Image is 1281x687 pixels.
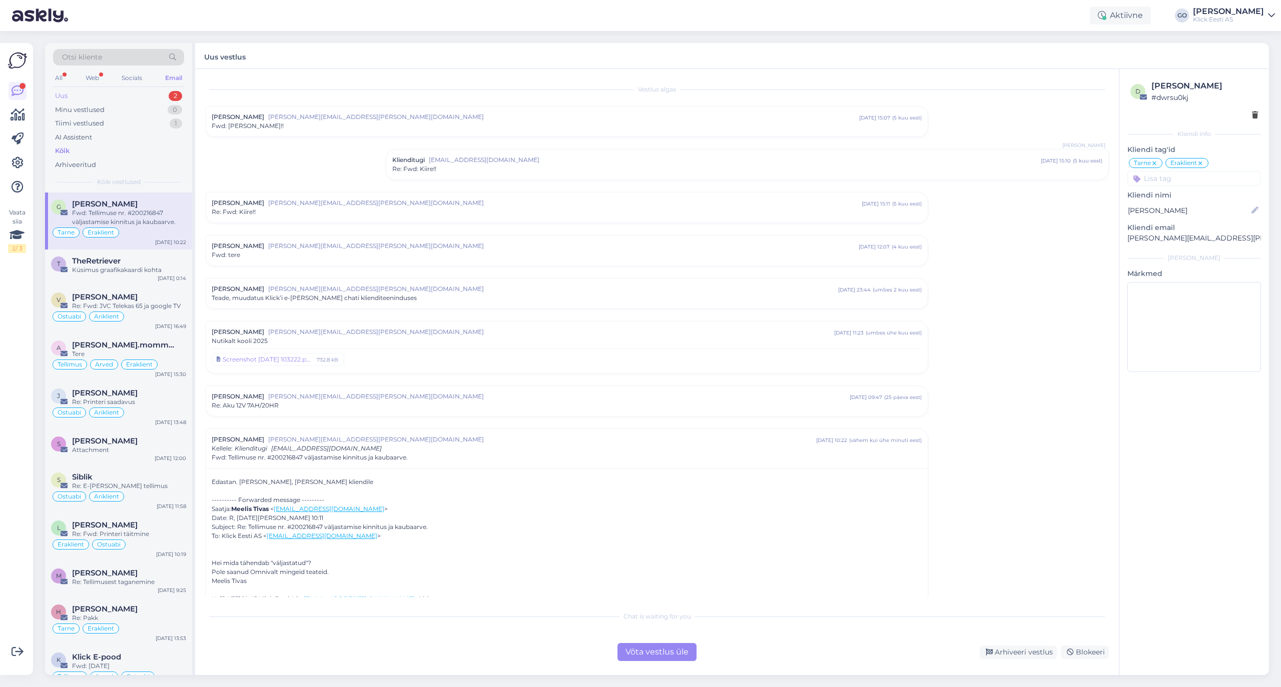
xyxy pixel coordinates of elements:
[55,105,105,115] div: Minu vestlused
[392,155,425,164] span: Klienditugi
[316,355,339,364] div: 732.8 kB
[850,393,882,401] div: [DATE] 09:47
[72,256,121,265] span: TheRetriever
[62,52,102,62] span: Otsi kliente
[862,200,890,207] div: [DATE] 15:11
[268,198,862,207] span: [PERSON_NAME][EMAIL_ADDRESS][PERSON_NAME][DOMAIN_NAME]
[57,392,60,399] span: J
[72,340,176,349] span: alexandre.mommeja via klienditugi@klick.ee
[58,625,75,631] span: Tarne
[212,401,279,410] span: Re: Aku 12V 7AH/20HR
[57,203,61,210] span: G
[120,71,144,84] div: Socials
[72,436,138,445] span: scott stephenson
[212,121,284,130] span: Fwd: [PERSON_NAME]!!
[168,105,182,115] div: 0
[866,329,922,336] div: ( umbes ühe kuu eest )
[267,532,377,539] a: [EMAIL_ADDRESS][DOMAIN_NAME]
[72,529,186,538] div: Re: Fwd: Printeri täitmine
[1134,160,1151,166] span: Tarne
[55,91,68,101] div: Uus
[58,229,75,235] span: Tarne
[56,608,61,615] span: H
[58,409,81,415] span: Ostuabi
[1135,87,1140,95] span: d
[212,495,922,540] div: ---------- Forwarded message --------- Saatja: Date: R, [DATE][PERSON_NAME] 10:11 Subject: Re: Te...
[268,241,859,250] span: [PERSON_NAME][EMAIL_ADDRESS][PERSON_NAME][DOMAIN_NAME]
[88,229,114,235] span: Eraklient
[97,541,121,547] span: Ostuabi
[156,550,186,558] div: [DATE] 10:19
[617,643,697,661] div: Võta vestlus üle
[429,155,1041,164] span: [EMAIL_ADDRESS][DOMAIN_NAME]
[212,594,922,603] div: N, [DATE] 10:45 Klick Eesti AS < > kirjutas:
[212,336,268,345] span: Nutikalt kooli 2025
[94,409,119,415] span: Äriklient
[57,440,61,447] span: s
[873,286,922,293] div: ( umbes 2 kuu eest )
[72,661,186,670] div: Fwd: [DATE]
[1127,190,1261,200] p: Kliendi nimi
[72,292,138,301] span: vahur oja
[126,673,150,679] span: Ostuabi
[58,361,82,367] span: Tellimus
[72,199,138,208] span: Gunnar Obolenski
[72,301,186,310] div: Re: Fwd: JVC Telekas 65 ja google TV
[205,612,1109,621] div: Chat is waiting for you
[157,502,186,510] div: [DATE] 11:58
[72,652,121,661] span: Klick E-pood
[1127,233,1261,243] p: [PERSON_NAME][EMAIL_ADDRESS][PERSON_NAME][DOMAIN_NAME]
[95,673,113,679] span: Arved
[212,198,264,207] span: [PERSON_NAME]
[55,132,92,142] div: AI Assistent
[58,541,84,547] span: Eraklient
[155,238,186,246] div: [DATE] 10:22
[838,286,871,293] div: [DATE] 23:44
[1175,8,1189,22] div: GO
[849,436,922,444] div: ( vähem kui ühe minuti eest )
[212,576,922,585] div: Meelis Tivas
[95,361,113,367] span: Arved
[892,200,922,207] div: ( 5 kuu eest )
[57,296,61,303] span: v
[72,577,186,586] div: Re: Tellimusest taganemine
[57,260,61,267] span: T
[72,472,93,481] span: Siblik
[884,393,922,401] div: ( 25 päeva eest )
[57,524,61,531] span: L
[94,313,119,319] span: Äriklient
[212,453,408,462] span: Fwd: Tellimuse nr. #200216847 väljastamise kinnitus ja kaubaarve.
[72,349,186,358] div: Tere
[1127,171,1261,186] input: Lisa tag
[859,114,890,121] div: [DATE] 15:07
[55,118,104,128] div: Tiimi vestlused
[816,436,847,444] div: [DATE] 10:22
[271,444,382,452] span: [EMAIL_ADDRESS][DOMAIN_NAME]
[212,207,256,216] span: Re: Fwd: Kiire!!
[156,634,186,642] div: [DATE] 13:53
[212,327,264,336] span: [PERSON_NAME]
[72,568,138,577] span: Monika Tamme
[155,322,186,330] div: [DATE] 16:49
[72,481,186,490] div: Re: E-[PERSON_NAME] tellimus
[834,329,864,336] div: [DATE] 11:23
[163,71,184,84] div: Email
[1061,645,1109,659] div: Blokeeri
[1193,7,1264,15] div: [PERSON_NAME]
[72,613,186,622] div: Re: Pakk
[58,673,82,679] span: Tellimus
[212,284,264,293] span: [PERSON_NAME]
[212,112,264,121] span: [PERSON_NAME]
[158,274,186,282] div: [DATE] 0:14
[55,160,96,170] div: Arhiveeritud
[212,435,264,444] span: [PERSON_NAME]
[1127,253,1261,262] div: [PERSON_NAME]
[57,344,61,351] span: a
[97,177,141,186] span: Kõik vestlused
[72,397,186,406] div: Re: Printeri saadavus
[235,444,267,452] span: Klienditugi
[212,250,240,259] span: Fwd: tere
[72,445,186,454] div: Attachment
[169,91,182,101] div: 2
[55,146,70,156] div: Kõik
